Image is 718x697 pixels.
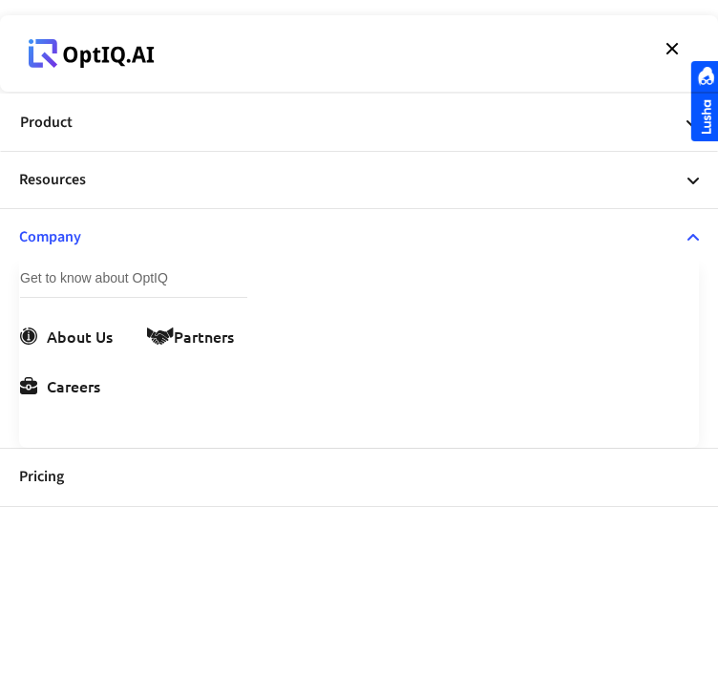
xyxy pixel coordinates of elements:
[19,224,81,250] div: Company
[20,95,698,151] div: Product
[19,266,699,449] nav: Company
[20,374,108,397] a: Careers
[19,209,699,265] div: Company
[174,325,234,348] div: Partners
[20,325,120,348] a: About Us
[47,374,100,397] div: Careers
[19,152,699,208] div: Resources
[29,67,30,68] div: Webflow Homepage
[20,110,73,136] div: Product
[19,449,699,505] a: Pricing
[19,25,155,82] a: Webflow Homepage
[47,325,113,348] div: About Us
[19,167,86,193] div: Resources
[147,325,242,348] a: Partners
[20,267,247,299] div: Get to know about OptIQ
